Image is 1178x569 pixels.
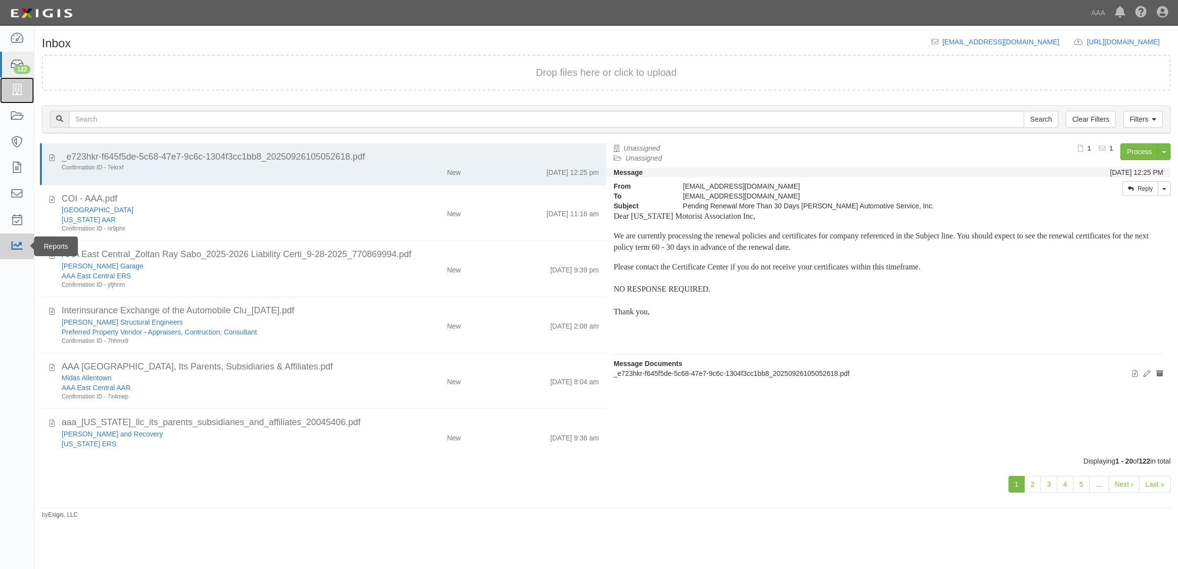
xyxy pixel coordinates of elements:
[1120,143,1158,160] a: Process
[62,373,369,383] div: Midas Allentown
[62,317,369,327] div: Hansen-Hokama Structural Engineers
[614,263,920,271] span: Please contact the Certificate Center if you do not receive your certificates within this timeframe.
[62,216,116,224] a: [US_STATE] AAR
[447,317,461,331] div: New
[62,374,111,382] a: Midas Allentown
[1115,457,1133,465] b: 1 - 20
[447,205,461,219] div: New
[62,205,369,215] div: Hobart Auto Center
[62,304,599,317] div: Interinsurance Exchange of the Automobile Clu_9-22-2025.pdf
[614,360,682,368] strong: Message Documents
[547,205,599,219] div: [DATE] 11:16 am
[62,271,369,281] div: AAA East Central ERS
[1139,457,1150,465] b: 122
[676,181,1022,191] div: [EMAIL_ADDRESS][DOMAIN_NAME]
[1122,181,1158,196] a: Reply
[550,317,599,331] div: [DATE] 2:08 am
[606,181,676,191] strong: From
[34,236,78,256] div: Reports
[62,225,369,233] div: Confirmation ID - nr9phx
[62,215,369,225] div: California AAR
[1086,3,1110,23] a: AAA
[447,261,461,275] div: New
[1040,476,1057,493] a: 3
[1110,167,1163,177] div: [DATE] 12:25 PM
[42,37,71,50] h1: Inbox
[42,511,78,519] small: by
[62,262,143,270] a: [PERSON_NAME] Garage
[1089,476,1109,493] a: …
[606,211,1171,359] div: Lore i-dolo sitamet con adi elitseddoei tem incididuntut lab etdol mag ali enimadmin ven qu nos e...
[614,285,710,293] span: NO RESPONSE REQUIRED.
[62,337,369,345] div: Confirmation ID - 7hhmx9
[48,511,78,518] a: Exigis, LLC
[62,318,183,326] a: [PERSON_NAME] Structural Engineers
[35,456,1178,466] div: Displaying of in total
[62,361,599,373] div: AAA East Central, Its Parents, Subsidiaries & Affiliates.pdf
[1143,370,1150,377] i: Edit document
[447,164,461,177] div: New
[62,393,369,401] div: Confirmation ID - 7x4mep
[62,439,369,449] div: Texas ERS
[614,168,643,176] strong: Message
[550,261,599,275] div: [DATE] 9:39 pm
[1132,370,1138,377] i: View
[625,154,662,162] a: Unassigned
[14,65,31,74] div: 122
[1066,111,1115,128] a: Clear Filters
[614,368,1163,378] p: _e723hkr-f645f5de-5c68-47e7-9c6c-1304f3cc1bb8_20250926105052618.pdf
[1073,476,1090,493] a: 5
[447,373,461,387] div: New
[536,66,677,80] button: Drop files here or click to upload
[614,232,1148,251] span: We are currently processing the renewal policies and certificates for company referenced in the S...
[1008,476,1025,493] a: 1
[676,191,1022,201] div: agreement-jmjc3@ace.complianz.com
[1024,111,1058,128] input: Search
[7,4,75,22] img: logo-5460c22ac91f19d4615b14bd174203de0afe785f0fc80cf4dbbc73dc1793850b.png
[1156,370,1163,377] i: Archive document
[62,384,131,392] a: AAA East Central AAR
[550,373,599,387] div: [DATE] 8:04 am
[614,307,650,316] span: Thank you,
[1057,476,1074,493] a: 4
[1087,144,1091,152] b: 1
[69,111,1024,128] input: Search
[62,261,369,271] div: Sabo's Garage
[624,144,660,152] a: Unassigned
[62,281,369,289] div: Confirmation ID - yfjhnm
[676,201,1022,211] div: Pending Renewal More Than 30 Days Bodiford's Automotive Service, Inc.
[606,201,676,211] strong: Subject
[62,151,599,164] div: _e723hkr-f645f5de-5c68-47e7-9c6c-1304f3cc1bb8_20250926105052618.pdf
[62,430,163,438] a: [PERSON_NAME] and Recovery
[1123,111,1163,128] a: Filters
[1109,144,1113,152] b: 1
[62,164,369,172] div: Confirmation ID - 7ekrxf
[62,272,131,280] a: AAA East Central ERS
[62,440,116,448] a: [US_STATE] ERS
[1135,7,1147,19] i: Help Center - Complianz
[1087,38,1171,46] a: [URL][DOMAIN_NAME]
[62,328,257,336] a: Preferred Property Vendor - Appraisers, Contruction, Consultant
[550,429,599,443] div: [DATE] 9:36 am
[62,193,599,205] div: COI - AAA.pdf
[62,206,134,214] a: [GEOGRAPHIC_DATA]
[62,416,599,429] div: aaa_texas_llc_its_parents_subsidiaries_and_affiliates_20045406.pdf
[547,164,599,177] div: [DATE] 12:25 pm
[1109,476,1140,493] a: Next ›
[606,191,676,201] strong: To
[1024,476,1041,493] a: 2
[62,383,369,393] div: AAA East Central AAR
[62,327,369,337] div: Preferred Property Vendor - Appraisers, Contruction, Consultant
[942,38,1059,46] a: [EMAIL_ADDRESS][DOMAIN_NAME]
[614,212,755,220] span: Dear [US_STATE] Motorist Association Inc,
[447,429,461,443] div: New
[1139,476,1171,493] a: Last »
[62,248,599,261] div: AAA East Central_Zoltan Ray Sabo_2025-2026 Liability Certi_9-28-2025_770869994.pdf
[62,429,369,439] div: Mitchem Wrecker and Recovery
